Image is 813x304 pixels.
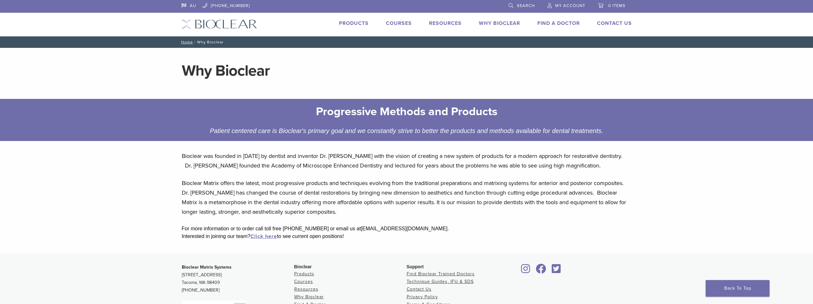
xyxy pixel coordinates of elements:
a: Home [179,40,193,44]
a: Click here [250,233,277,240]
a: Technique Guides, IFU & SDS [407,279,474,284]
a: Bioclear [534,268,548,274]
a: Why Bioclear [479,20,520,26]
a: Resources [429,20,462,26]
p: [STREET_ADDRESS] Tacoma, WA 98409 [PHONE_NUMBER] [182,263,294,294]
a: Courses [294,279,313,284]
img: Bioclear [181,19,257,29]
p: Bioclear Matrix offers the latest, most progressive products and techniques evolving from the tra... [182,178,632,217]
a: Products [339,20,369,26]
span: 0 items [608,3,625,8]
a: Resources [294,286,318,292]
div: Patient centered care is Bioclear's primary goal and we constantly strive to better the products ... [135,126,678,136]
a: Bioclear [550,268,563,274]
h1: Why Bioclear [182,63,632,78]
a: Contact Us [407,286,432,292]
a: Bioclear [519,268,533,274]
p: Bioclear was founded in [DATE] by dentist and inventor Dr. [PERSON_NAME] with the vision of creat... [182,151,632,170]
span: Support [407,264,424,269]
a: Products [294,271,314,277]
a: Privacy Policy [407,294,438,300]
h2: Progressive Methods and Products [140,104,673,119]
nav: Why Bioclear [177,36,637,48]
div: Interested in joining our team? to see current open positions! [182,233,632,240]
a: Find Bioclear Trained Doctors [407,271,475,277]
a: Courses [386,20,412,26]
strong: Bioclear Matrix Systems [182,264,232,270]
a: Why Bioclear [294,294,324,300]
span: My Account [555,3,585,8]
a: Find A Doctor [537,20,580,26]
span: Search [517,3,535,8]
a: Back To Top [706,280,770,297]
span: Bioclear [294,264,312,269]
span: / [193,41,197,44]
div: For more information or to order call toll free [PHONE_NUMBER] or email us at [EMAIL_ADDRESS][DOM... [182,225,632,233]
a: Contact Us [597,20,632,26]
